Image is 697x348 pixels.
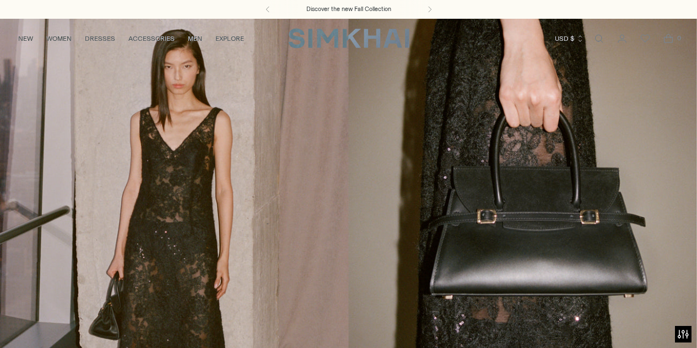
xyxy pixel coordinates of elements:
[215,26,244,51] a: EXPLORE
[555,26,584,51] button: USD $
[634,28,656,50] a: Wishlist
[674,33,684,43] span: 0
[128,26,175,51] a: ACCESSORIES
[188,26,202,51] a: MEN
[611,28,633,50] a: Go to the account page
[657,28,679,50] a: Open cart modal
[306,5,391,14] a: Discover the new Fall Collection
[288,28,409,49] a: SIMKHAI
[18,26,33,51] a: NEW
[588,28,610,50] a: Open search modal
[46,26,72,51] a: WOMEN
[85,26,115,51] a: DRESSES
